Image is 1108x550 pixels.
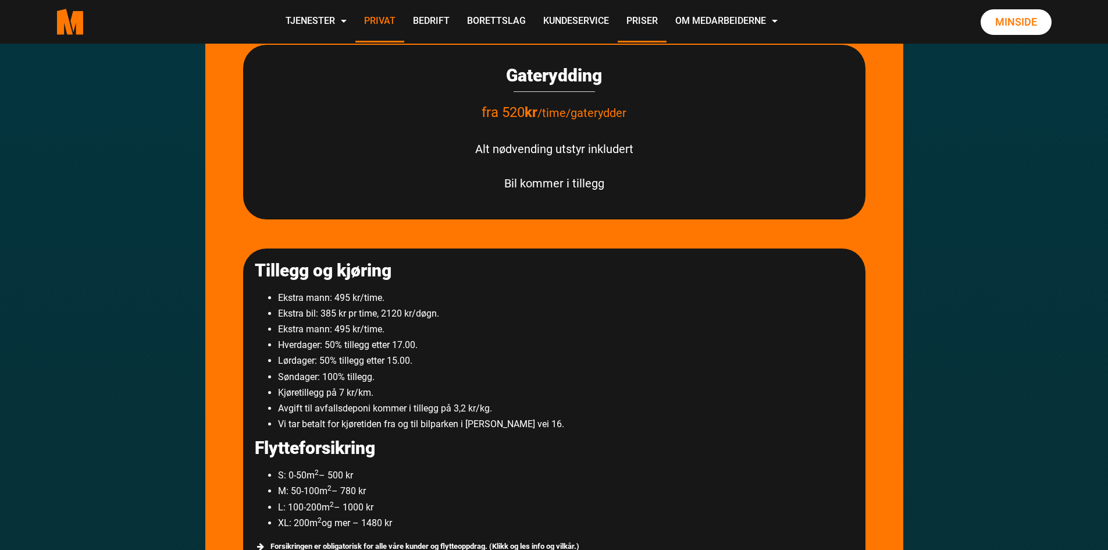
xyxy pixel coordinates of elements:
p: Bil kommer i tillegg [255,173,854,193]
strong: kr [525,104,537,120]
li: M: 50-100m – 780 kr [278,483,854,499]
li: Kjøretillegg på 7 kr/km. [278,385,854,400]
a: Borettslag [458,1,535,42]
sup: 2 [318,516,322,524]
li: Lørdager: 50% tillegg etter 15.00. [278,353,854,368]
li: XL: 200m og mer – 1480 kr [278,515,854,531]
a: Om Medarbeiderne [667,1,786,42]
li: L: 100-200m – 1000 kr [278,499,854,515]
p: Tillegg og kjøring [255,260,854,281]
p: Alt nødvending utstyr inkludert [255,139,854,159]
li: Søndager: 100% tillegg. [278,369,854,385]
sup: 2 [330,501,334,509]
li: Ekstra mann: 495 kr/time. [278,321,854,337]
p: Flytteforsikring [255,438,854,459]
sup: 2 [327,484,332,492]
h3: Gaterydding [255,65,854,86]
li: Vi tar betalt for kjøretiden fra og til bilparken i [PERSON_NAME] vei 16. [278,416,854,432]
li: Avgift til avfallsdeponi kommer i tillegg på 3,2 kr/kg. [278,400,854,416]
span: fra 520 [482,104,537,120]
li: Hverdager: 50% tillegg etter 17.00. [278,337,854,353]
a: Kundeservice [535,1,618,42]
a: Priser [618,1,667,42]
li: Ekstra mann: 495 kr/time. [278,290,854,306]
a: Privat [355,1,404,42]
a: Bedrift [404,1,458,42]
li: Ekstra bil: 385 kr pr time, 2120 kr/døgn. [278,306,854,321]
a: Tjenester [277,1,355,42]
li: S: 0-50m – 500 kr [278,467,854,483]
a: Minside [981,9,1052,35]
span: /time/gaterydder [537,106,626,120]
sup: 2 [315,469,319,477]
